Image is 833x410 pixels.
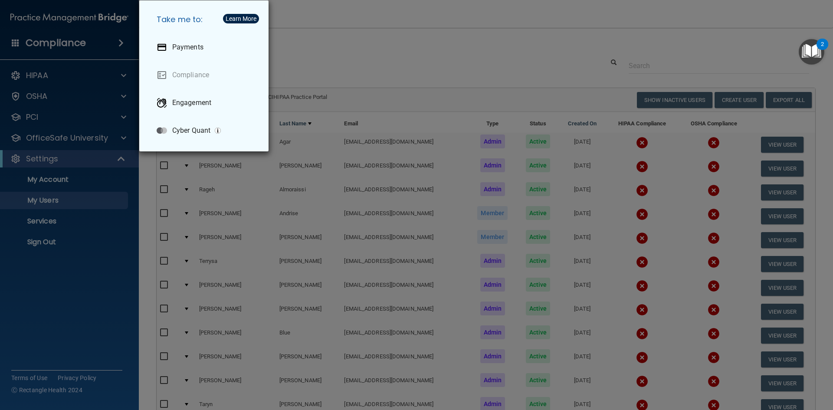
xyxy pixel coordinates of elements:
a: Compliance [150,63,262,87]
button: Open Resource Center, 2 new notifications [799,39,824,65]
button: Learn More [223,14,259,23]
a: Cyber Quant [150,118,262,143]
h5: Take me to: [150,7,262,32]
p: Payments [172,43,203,52]
a: Engagement [150,91,262,115]
a: Payments [150,35,262,59]
div: Learn More [226,16,256,22]
p: Cyber Quant [172,126,210,135]
div: 2 [821,44,824,56]
p: Engagement [172,98,211,107]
